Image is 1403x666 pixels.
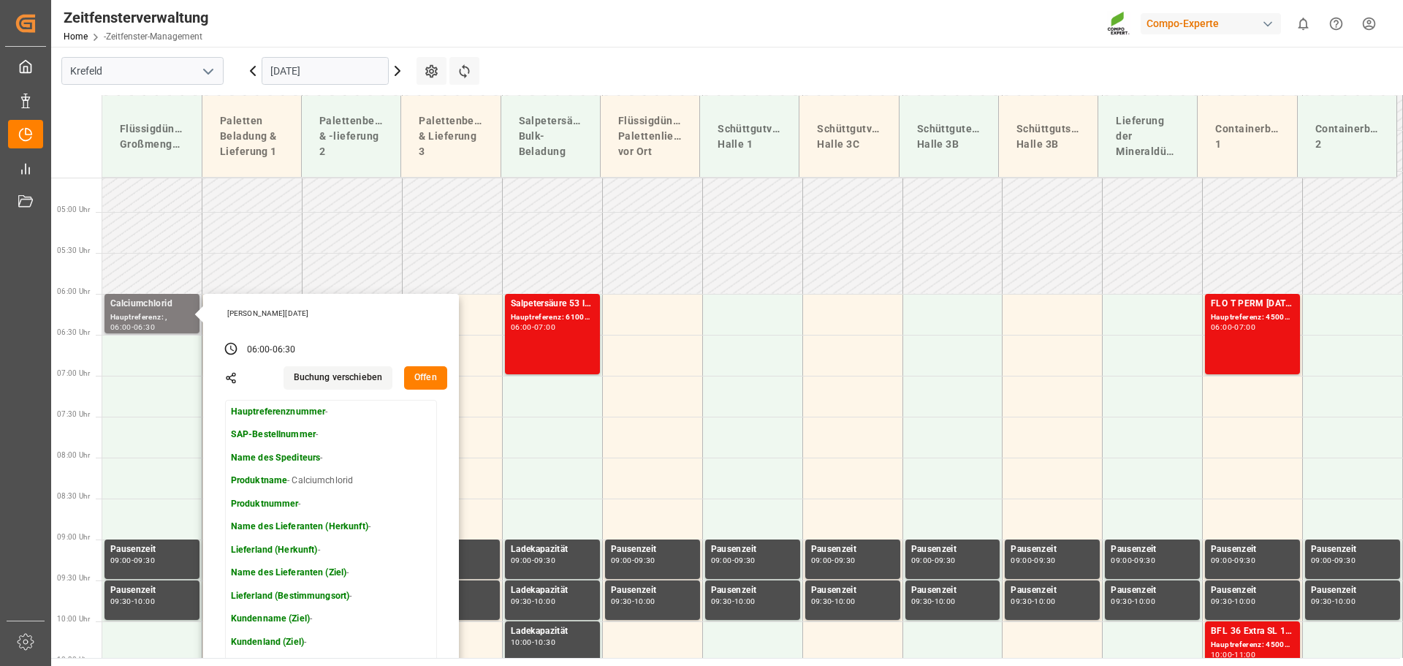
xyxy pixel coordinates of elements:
[718,123,819,150] font: Schüttgutverladung Halle 1
[57,533,90,541] font: 09:00 Uhr
[532,637,534,647] font: -
[511,322,532,332] font: 06:00
[511,585,569,595] font: Ladekapazität
[1141,10,1287,37] button: Compo-Experte
[1032,597,1034,606] font: -
[734,597,756,606] font: 10:00
[932,597,934,606] font: -
[1334,556,1356,565] font: 09:30
[231,591,350,601] font: Lieferland (Bestimmungsort)
[64,31,88,42] a: Home
[1234,556,1255,565] font: 09:30
[634,556,655,565] font: 09:30
[132,322,134,332] font: -
[1134,597,1155,606] font: 10:00
[1311,585,1357,595] font: Pausenzeit
[1234,597,1255,606] font: 10:00
[1211,597,1232,606] font: 09:30
[911,556,932,565] font: 09:00
[611,556,632,565] font: 09:00
[1034,556,1055,565] font: 09:30
[349,591,351,601] font: -
[284,366,393,390] button: Buchung verschieben
[1111,597,1132,606] font: 09:30
[611,544,657,554] font: Pausenzeit
[534,597,555,606] font: 10:00
[110,556,132,565] font: 09:00
[1211,585,1257,595] font: Pausenzeit
[227,309,309,317] font: [PERSON_NAME][DATE]
[1011,585,1057,595] font: Pausenzeit
[911,585,957,595] font: Pausenzeit
[511,626,569,636] font: Ladekapazität
[346,567,349,578] font: -
[1332,556,1334,565] font: -
[511,298,599,309] font: Salpetersäure 53 lose
[1111,556,1132,565] font: 09:00
[1111,544,1157,554] font: Pausenzeit
[911,597,932,606] font: 09:30
[1107,11,1130,37] img: Screenshot%202023-09-29%20at%2010.02.21.png_1712312052.png
[231,429,316,439] font: SAP-Bestellnummer
[532,322,534,332] font: -
[318,545,320,555] font: -
[110,544,156,554] font: Pausenzeit
[247,344,270,355] font: 06:00
[634,597,655,606] font: 10:00
[220,115,279,157] font: Paletten Beladung & Lieferung 1
[419,115,511,157] font: Palettenbeladung & Lieferung 3
[57,369,90,377] font: 07:00 Uhr
[832,597,834,606] font: -
[231,567,347,578] font: Name des Lieferanten (Ziel)
[110,313,167,321] font: Hauptreferenz: ,
[110,585,156,595] font: Pausenzeit
[534,637,555,647] font: 10:30
[132,556,134,565] font: -
[1211,626,1325,636] font: BFL 36 Extra SL 1000L IBC
[935,556,956,565] font: 09:30
[1116,115,1243,157] font: Lieferung der Mineraldüngerproduktion
[1011,597,1032,606] font: 09:30
[511,556,532,565] font: 09:00
[1232,556,1234,565] font: -
[1334,597,1356,606] font: 10:00
[298,499,300,509] font: -
[1034,597,1055,606] font: 10:00
[134,322,155,332] font: 06:30
[120,123,230,150] font: Flüssigdünger-Großmengenlieferung
[1232,650,1234,659] font: -
[414,372,437,382] font: Offen
[287,475,353,485] font: - Calciumchlorid
[532,597,534,606] font: -
[1287,7,1320,40] button: 0 neue Benachrichtigungen anzeigen
[917,123,1019,150] font: Schüttgutentladung Halle 3B
[534,322,555,332] font: 07:00
[64,9,208,26] font: Zeitfensterverwaltung
[134,597,155,606] font: 10:00
[1132,556,1134,565] font: -
[231,499,299,509] font: Produktnummer
[811,544,857,554] font: Pausenzeit
[834,556,856,565] font: 09:30
[1111,585,1157,595] font: Pausenzeit
[110,298,172,309] font: Calciumchlorid
[1320,7,1353,40] button: Hilfecenter
[711,544,757,554] font: Pausenzeit
[618,115,709,157] font: Flüssigdünger-Palettenlieferung vor Ort
[1311,556,1332,565] font: 09:00
[57,246,90,254] font: 05:30 Uhr
[1311,597,1332,606] font: 09:30
[1211,298,1358,309] font: FLO T PERM [DATE] 25kg (x42) INT
[231,475,287,485] font: Produktname
[231,637,304,647] font: Kundenland (Ziel)
[304,637,306,647] font: -
[611,597,632,606] font: 09:30
[320,453,322,463] font: -
[57,205,90,213] font: 05:00 Uhr
[1134,556,1155,565] font: 09:30
[231,406,326,417] font: Hauptreferenznummer
[1215,123,1313,150] font: Containerbeladung 1
[132,597,134,606] font: -
[811,585,857,595] font: Pausenzeit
